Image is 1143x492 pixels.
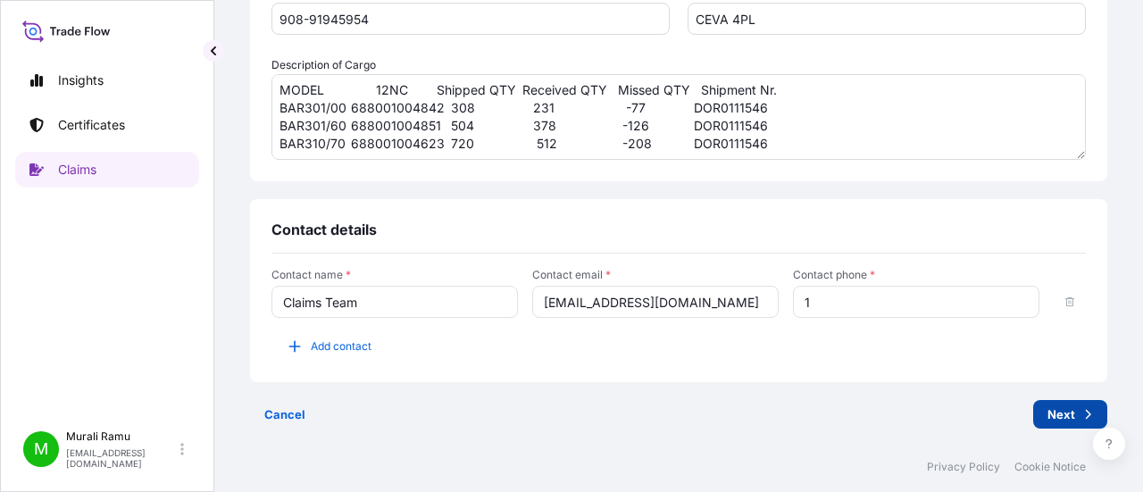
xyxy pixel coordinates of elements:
label: Description of Cargo [271,56,376,74]
input: Enter bill of lading number [271,3,670,35]
input: Who can we talk to? [271,286,518,318]
button: Cancel [250,400,320,429]
p: Claims [58,161,96,179]
input: +1 (111) 111-111 [793,286,1039,318]
span: Contact phone [793,268,1039,282]
p: Murali Ramu [66,429,177,444]
input: Who can we email? [532,286,779,318]
p: Next [1047,405,1075,423]
span: M [34,440,48,458]
a: Claims [15,152,199,188]
input: Enter carrier name [688,3,1086,35]
span: Add contact [311,338,371,355]
p: [EMAIL_ADDRESS][DOMAIN_NAME] [66,447,177,469]
span: Contact name [271,268,518,282]
span: Contact email [532,268,779,282]
p: Insights [58,71,104,89]
p: Certificates [58,116,125,134]
a: Insights [15,63,199,98]
span: Contact details [271,221,377,238]
p: Cancel [264,405,305,423]
a: Cookie Notice [1014,460,1086,474]
a: Privacy Policy [927,460,1000,474]
button: Next [1033,400,1107,429]
button: Add contact [271,332,386,361]
a: Certificates [15,107,199,143]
